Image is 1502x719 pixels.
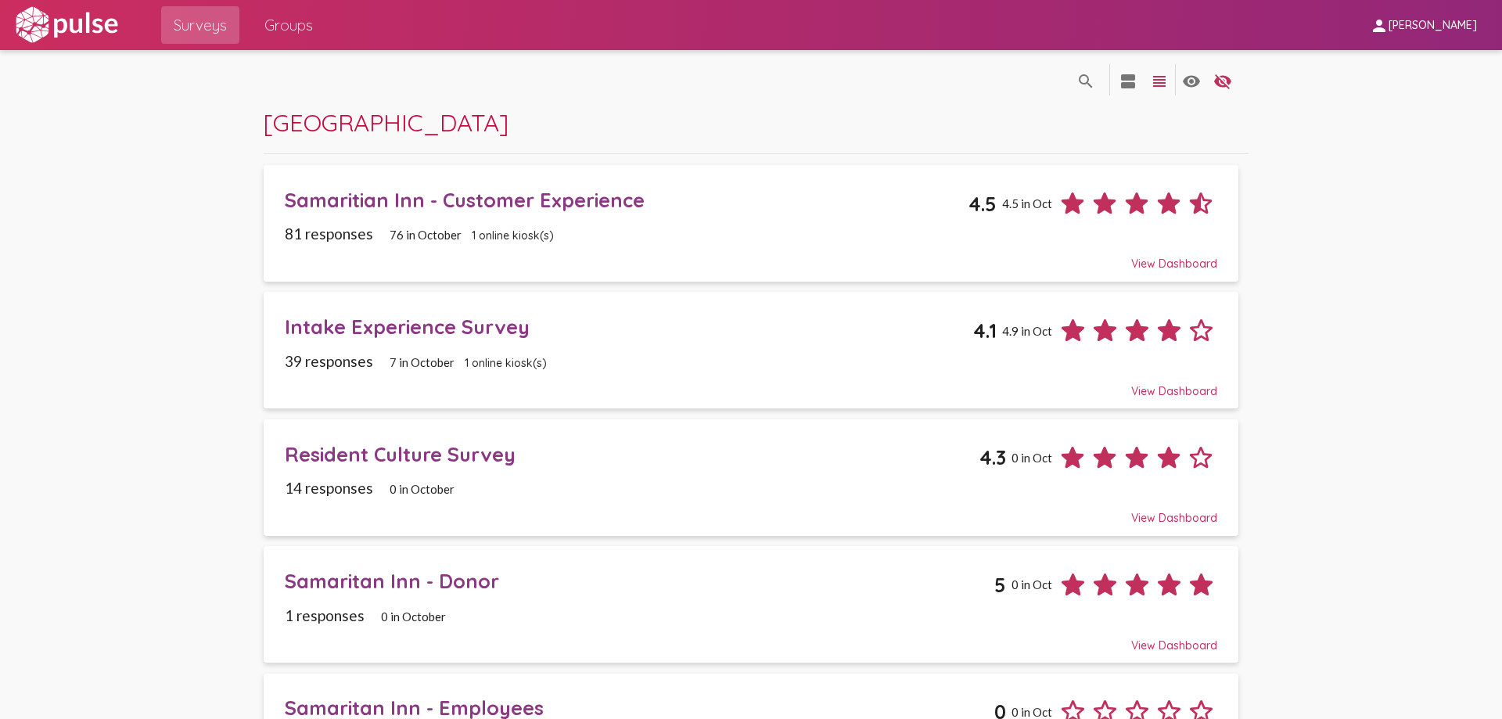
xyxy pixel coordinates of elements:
span: 4.5 in Oct [1002,196,1052,210]
span: 4.5 [968,192,997,216]
div: Resident Culture Survey [285,442,979,466]
mat-icon: person [1370,16,1389,35]
a: Groups [252,6,325,44]
mat-icon: language [1213,72,1232,91]
button: language [1144,64,1175,95]
span: 81 responses [285,225,373,243]
a: Samaritan Inn - Donor50 in Oct1 responses0 in OctoberView Dashboard [264,546,1238,663]
span: 4.3 [979,445,1006,469]
div: Intake Experience Survey [285,315,972,339]
span: [GEOGRAPHIC_DATA] [264,107,508,138]
img: white-logo.svg [13,5,120,45]
span: 76 in October [390,228,462,242]
div: View Dashboard [285,243,1216,271]
a: Intake Experience Survey4.14.9 in Oct39 responses7 in October1 online kiosk(s)View Dashboard [264,292,1238,408]
a: Samaritian Inn - Customer Experience4.54.5 in Oct81 responses76 in October1 online kiosk(s)View D... [264,165,1238,282]
div: Samaritian Inn - Customer Experience [285,188,968,212]
a: Surveys [161,6,239,44]
span: 4.1 [973,318,997,343]
button: language [1070,64,1101,95]
div: Samaritan Inn - Donor [285,569,994,593]
span: 0 in October [390,482,455,496]
span: 1 online kiosk(s) [472,228,554,243]
span: 39 responses [285,352,373,370]
button: language [1207,64,1238,95]
mat-icon: language [1182,72,1201,91]
span: Groups [264,11,313,39]
span: 0 in Oct [1012,705,1052,719]
mat-icon: language [1076,72,1095,91]
mat-icon: language [1119,72,1137,91]
span: [PERSON_NAME] [1389,19,1477,33]
button: language [1112,64,1144,95]
span: 0 in Oct [1012,577,1052,591]
mat-icon: language [1150,72,1169,91]
div: View Dashboard [285,370,1216,398]
div: View Dashboard [285,624,1216,652]
div: View Dashboard [285,497,1216,525]
span: 0 in Oct [1012,451,1052,465]
span: 0 in October [381,609,446,624]
span: 7 in October [390,355,455,369]
button: [PERSON_NAME] [1357,10,1489,39]
span: 1 online kiosk(s) [465,356,547,370]
a: Resident Culture Survey4.30 in Oct14 responses0 in OctoberView Dashboard [264,419,1238,536]
span: 1 responses [285,606,365,624]
button: language [1176,64,1207,95]
span: 5 [994,573,1006,597]
span: 14 responses [285,479,373,497]
span: 4.9 in Oct [1002,324,1052,338]
span: Surveys [174,11,227,39]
